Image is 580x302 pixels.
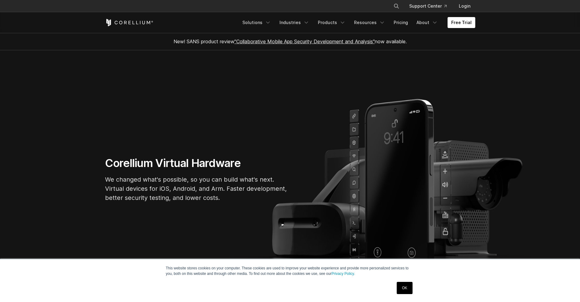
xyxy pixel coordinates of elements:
span: New! SANS product review now available. [174,38,407,44]
a: Privacy Policy. [332,272,355,276]
a: OK [397,282,412,294]
a: "Collaborative Mobile App Security Development and Analysis" [234,38,375,44]
div: Navigation Menu [239,17,475,28]
a: Free Trial [448,17,475,28]
a: Solutions [239,17,275,28]
a: Pricing [390,17,412,28]
a: Resources [350,17,389,28]
a: Corellium Home [105,19,153,26]
div: Navigation Menu [386,1,475,12]
p: We changed what's possible, so you can build what's next. Virtual devices for iOS, Android, and A... [105,175,288,202]
a: Industries [276,17,313,28]
p: This website stores cookies on your computer. These cookies are used to improve your website expe... [166,265,414,276]
a: Login [454,1,475,12]
a: Products [314,17,349,28]
button: Search [391,1,402,12]
a: Support Center [404,1,452,12]
h1: Corellium Virtual Hardware [105,156,288,170]
a: About [413,17,441,28]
